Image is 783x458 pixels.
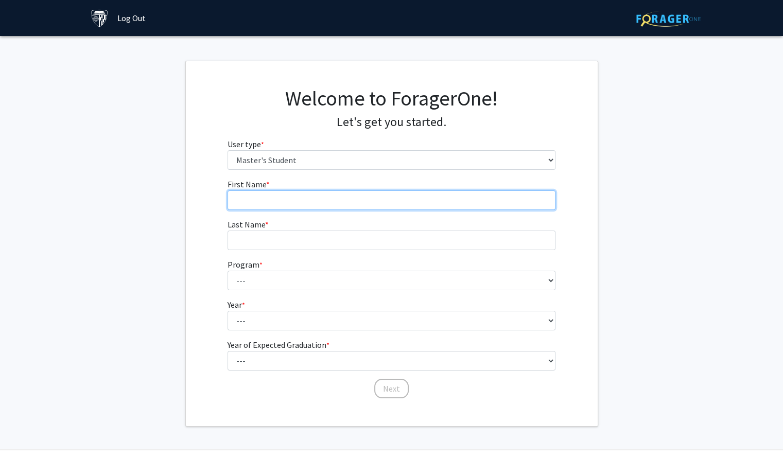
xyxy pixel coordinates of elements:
[228,339,329,351] label: Year of Expected Graduation
[228,258,263,271] label: Program
[8,412,44,450] iframe: Chat
[228,86,555,111] h1: Welcome to ForagerOne!
[228,179,266,189] span: First Name
[636,11,701,27] img: ForagerOne Logo
[374,379,409,398] button: Next
[228,219,265,230] span: Last Name
[228,138,264,150] label: User type
[228,115,555,130] h4: Let's get you started.
[228,298,245,311] label: Year
[91,9,109,27] img: Johns Hopkins University Logo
